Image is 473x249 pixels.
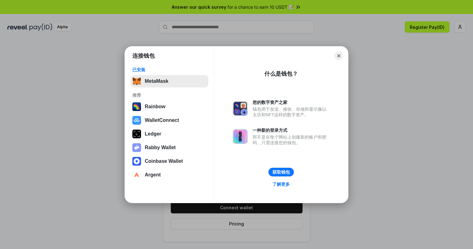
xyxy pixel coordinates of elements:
div: WalletConnect [145,118,179,123]
div: 而不是在每个网站上创建新的账户和密码，只需连接您的钱包。 [253,134,329,145]
div: 您的数字资产之家 [253,100,329,105]
button: Coinbase Wallet [130,155,208,167]
div: Rabby Wallet [145,145,176,150]
button: MetaMask [130,75,208,87]
h1: 连接钱包 [132,52,155,60]
img: svg+xml,%3Csvg%20width%3D%2228%22%20height%3D%2228%22%20viewBox%3D%220%200%2028%2028%22%20fill%3D... [132,157,141,166]
div: Argent [145,172,161,178]
div: 一种新的登录方式 [253,127,329,133]
div: 钱包用于发送、接收、存储和显示像以太坊和NFT这样的数字资产。 [253,106,329,118]
button: 获取钱包 [268,168,294,176]
img: svg+xml,%3Csvg%20xmlns%3D%22http%3A%2F%2Fwww.w3.org%2F2000%2Fsvg%22%20fill%3D%22none%22%20viewBox... [233,101,248,116]
img: svg+xml,%3Csvg%20width%3D%2228%22%20height%3D%2228%22%20viewBox%3D%220%200%2028%2028%22%20fill%3D... [132,171,141,179]
div: 了解更多 [272,181,290,187]
img: svg+xml,%3Csvg%20xmlns%3D%22http%3A%2F%2Fwww.w3.org%2F2000%2Fsvg%22%20fill%3D%22none%22%20viewBox... [233,129,248,144]
div: Rainbow [145,104,166,109]
img: svg+xml,%3Csvg%20width%3D%2228%22%20height%3D%2228%22%20viewBox%3D%220%200%2028%2028%22%20fill%3D... [132,116,141,125]
img: svg+xml,%3Csvg%20fill%3D%22none%22%20height%3D%2233%22%20viewBox%3D%220%200%2035%2033%22%20width%... [132,77,141,86]
a: 了解更多 [269,180,294,188]
img: svg+xml,%3Csvg%20xmlns%3D%22http%3A%2F%2Fwww.w3.org%2F2000%2Fsvg%22%20fill%3D%22none%22%20viewBox... [132,143,141,152]
button: WalletConnect [130,114,208,127]
img: svg+xml,%3Csvg%20width%3D%22120%22%20height%3D%22120%22%20viewBox%3D%220%200%20120%20120%22%20fil... [132,102,141,111]
div: MetaMask [145,78,168,84]
div: 什么是钱包？ [264,70,298,78]
div: 已安装 [132,67,206,73]
div: 推荐 [132,92,206,98]
button: Ledger [130,128,208,140]
div: 获取钱包 [272,169,290,175]
div: Coinbase Wallet [145,158,183,164]
img: svg+xml,%3Csvg%20xmlns%3D%22http%3A%2F%2Fwww.w3.org%2F2000%2Fsvg%22%20width%3D%2228%22%20height%3... [132,130,141,138]
div: Ledger [145,131,161,137]
button: Close [334,51,343,60]
button: Rabby Wallet [130,141,208,154]
button: Rainbow [130,100,208,113]
button: Argent [130,169,208,181]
